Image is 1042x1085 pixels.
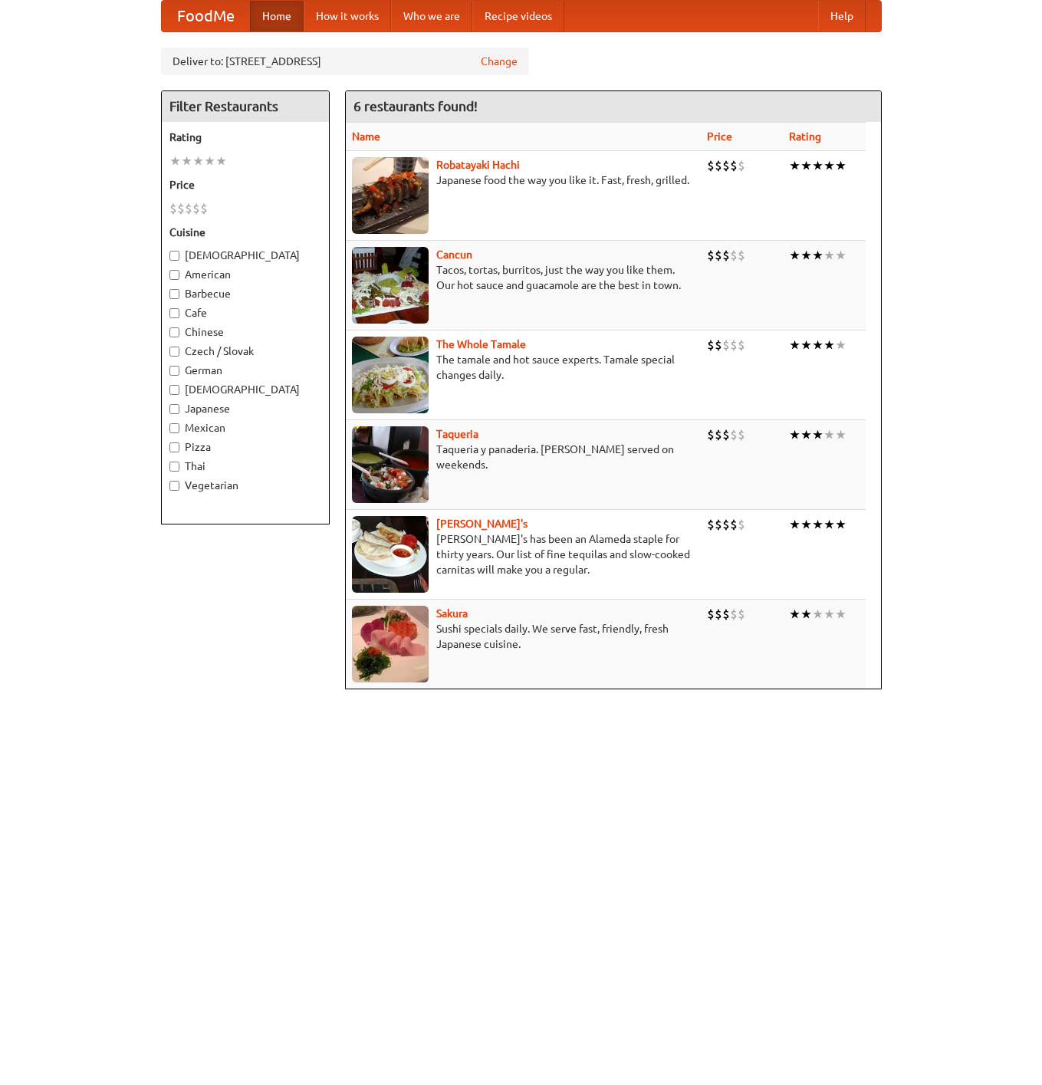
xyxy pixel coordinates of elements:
[715,247,722,264] li: $
[789,337,800,353] li: ★
[352,173,695,188] p: Japanese food the way you like it. Fast, fresh, grilled.
[169,251,179,261] input: [DEMOGRAPHIC_DATA]
[169,481,179,491] input: Vegetarian
[715,337,722,353] li: $
[169,382,321,397] label: [DEMOGRAPHIC_DATA]
[169,423,179,433] input: Mexican
[436,428,478,440] a: Taqueria
[169,459,321,474] label: Thai
[169,153,181,169] li: ★
[204,153,215,169] li: ★
[835,337,846,353] li: ★
[169,462,179,472] input: Thai
[707,157,715,174] li: $
[789,426,800,443] li: ★
[436,338,526,350] a: The Whole Tamale
[715,516,722,533] li: $
[800,426,812,443] li: ★
[177,200,185,217] li: $
[436,248,472,261] a: Cancun
[352,531,695,577] p: [PERSON_NAME]'s has been an Alameda staple for thirty years. Our list of fine tequilas and slow-c...
[835,516,846,533] li: ★
[169,267,321,282] label: American
[169,286,321,301] label: Barbecue
[789,130,821,143] a: Rating
[161,48,529,75] div: Deliver to: [STREET_ADDRESS]
[436,159,520,171] b: Robatayaki Hachi
[352,426,429,503] img: taqueria.jpg
[169,270,179,280] input: American
[169,439,321,455] label: Pizza
[352,442,695,472] p: Taqueria y panaderia. [PERSON_NAME] served on weekends.
[169,200,177,217] li: $
[162,91,329,122] h4: Filter Restaurants
[800,337,812,353] li: ★
[436,518,528,530] a: [PERSON_NAME]'s
[707,247,715,264] li: $
[707,337,715,353] li: $
[169,308,179,318] input: Cafe
[169,347,179,357] input: Czech / Slovak
[169,478,321,493] label: Vegetarian
[812,247,823,264] li: ★
[738,426,745,443] li: $
[738,247,745,264] li: $
[707,426,715,443] li: $
[738,337,745,353] li: $
[162,1,250,31] a: FoodMe
[789,157,800,174] li: ★
[730,516,738,533] li: $
[823,426,835,443] li: ★
[192,200,200,217] li: $
[823,516,835,533] li: ★
[715,157,722,174] li: $
[730,606,738,623] li: $
[715,606,722,623] li: $
[169,404,179,414] input: Japanese
[800,157,812,174] li: ★
[352,606,429,682] img: sakura.jpg
[789,516,800,533] li: ★
[169,327,179,337] input: Chinese
[812,426,823,443] li: ★
[835,157,846,174] li: ★
[169,363,321,378] label: German
[812,337,823,353] li: ★
[800,516,812,533] li: ★
[707,516,715,533] li: $
[789,247,800,264] li: ★
[789,606,800,623] li: ★
[481,54,518,69] a: Change
[436,607,468,620] b: Sakura
[812,606,823,623] li: ★
[181,153,192,169] li: ★
[352,352,695,383] p: The tamale and hot sauce experts. Tamale special changes daily.
[352,130,380,143] a: Name
[818,1,866,31] a: Help
[707,130,732,143] a: Price
[215,153,227,169] li: ★
[730,426,738,443] li: $
[192,153,204,169] li: ★
[169,385,179,395] input: [DEMOGRAPHIC_DATA]
[800,247,812,264] li: ★
[169,420,321,436] label: Mexican
[169,289,179,299] input: Barbecue
[169,177,321,192] h5: Price
[800,606,812,623] li: ★
[823,247,835,264] li: ★
[304,1,391,31] a: How it works
[722,516,730,533] li: $
[169,225,321,240] h5: Cuisine
[738,516,745,533] li: $
[472,1,564,31] a: Recipe videos
[707,606,715,623] li: $
[730,157,738,174] li: $
[730,247,738,264] li: $
[200,200,208,217] li: $
[391,1,472,31] a: Who we are
[352,621,695,652] p: Sushi specials daily. We serve fast, friendly, fresh Japanese cuisine.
